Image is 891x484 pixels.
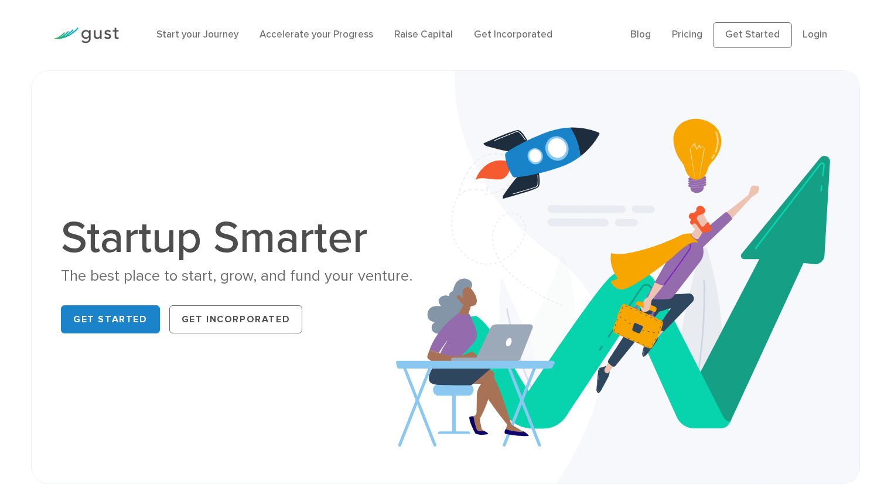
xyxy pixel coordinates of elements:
a: Blog [630,29,651,40]
div: The best place to start, grow, and fund your venture. [61,266,436,287]
a: Pricing [672,29,702,40]
a: Get Incorporated [474,29,552,40]
img: Startup Smarter Hero [396,71,859,483]
a: Raise Capital [394,29,453,40]
a: Start your Journey [156,29,238,40]
a: Get Started [61,305,160,333]
a: Accelerate your Progress [260,29,373,40]
h1: Startup Smarter [61,216,436,260]
img: Gust Logo [53,28,119,43]
a: Get Started [713,22,792,48]
a: Get Incorporated [169,305,303,333]
a: Login [803,29,827,40]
